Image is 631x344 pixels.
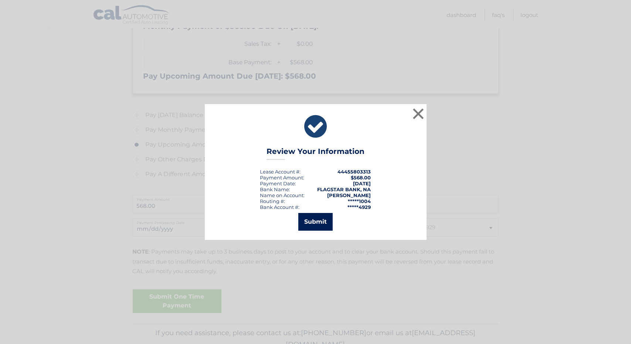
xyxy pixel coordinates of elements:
span: Payment Date [260,180,295,186]
div: Payment Amount: [260,175,305,180]
div: Routing #: [260,198,285,204]
div: Bank Account #: [260,204,300,210]
span: [DATE] [353,180,371,186]
strong: [PERSON_NAME] [328,192,371,198]
strong: 44455803313 [338,169,371,175]
button: × [411,106,426,121]
strong: FLAGSTAR BANK, NA [318,186,371,192]
div: Lease Account #: [260,169,301,175]
button: Submit [298,213,333,231]
div: : [260,180,296,186]
span: $568.00 [351,175,371,180]
div: Bank Name: [260,186,291,192]
h3: Review Your Information [267,147,364,160]
div: Name on Account: [260,192,305,198]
